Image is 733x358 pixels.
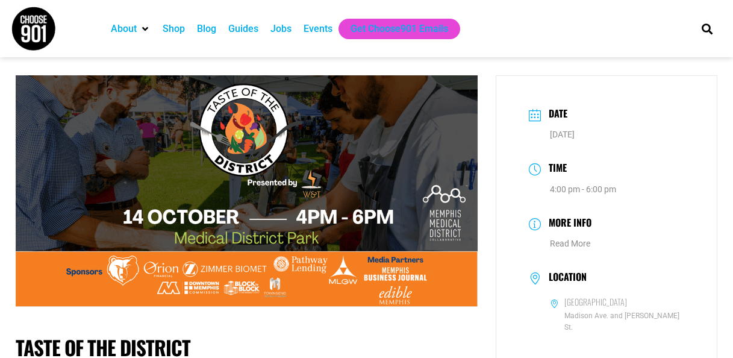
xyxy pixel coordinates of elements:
[550,239,590,248] a: Read More
[163,22,185,36] a: Shop
[564,297,627,307] h6: [GEOGRAPHIC_DATA]
[351,22,448,36] a: Get Choose901 Emails
[697,19,717,39] div: Search
[304,22,332,36] a: Events
[105,19,157,39] div: About
[543,106,567,124] h3: Date
[543,160,567,178] h3: Time
[270,22,292,36] a: Jobs
[550,310,685,333] span: Madison Ave. and [PERSON_NAME] St.
[543,215,591,233] h3: More Info
[543,271,587,286] h3: Location
[111,22,137,36] a: About
[228,22,258,36] a: Guides
[550,130,575,139] span: [DATE]
[197,22,216,36] a: Blog
[105,19,681,39] nav: Main nav
[550,184,616,194] abbr: 4:00 pm - 6:00 pm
